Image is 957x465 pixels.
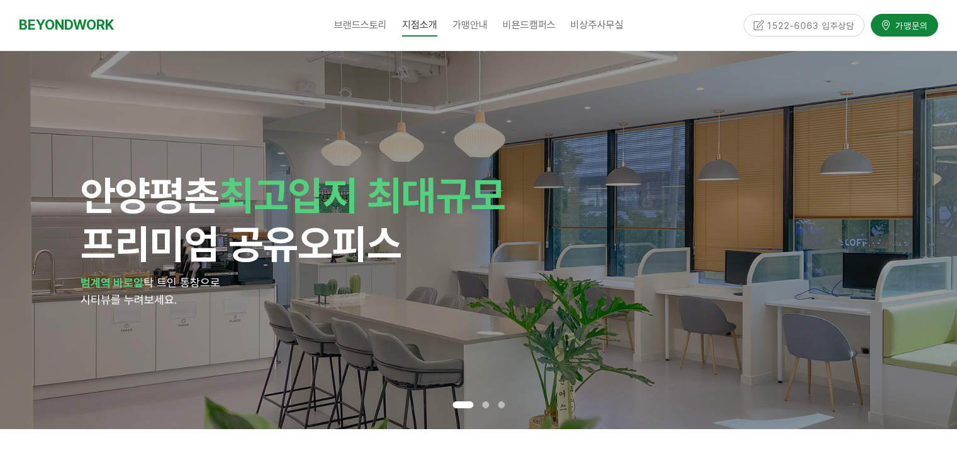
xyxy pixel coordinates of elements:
[571,19,624,31] span: 비상주사무실
[452,19,488,31] span: 가맹안내
[219,171,505,219] span: 최고입지 최대규모
[871,14,938,36] a: 가맹문의
[395,9,445,41] a: 지점소개
[892,19,928,32] span: 가맹문의
[143,276,220,289] span: 탁 트인 통창으로
[19,13,114,37] a: BEYONDWORK
[402,13,437,37] span: 지점소개
[503,19,556,31] span: 비욘드캠퍼스
[81,293,177,306] span: 시티뷰를 누려보세요.
[445,9,495,41] a: 가맹안내
[81,171,505,268] span: 안양 프리미엄 공유오피스
[495,9,563,41] a: 비욘드캠퍼스
[327,9,395,41] a: 브랜드스토리
[334,19,387,31] span: 브랜드스토리
[563,9,631,41] a: 비상주사무실
[81,276,143,289] strong: 범계역 바로앞
[150,171,219,219] span: 평촌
